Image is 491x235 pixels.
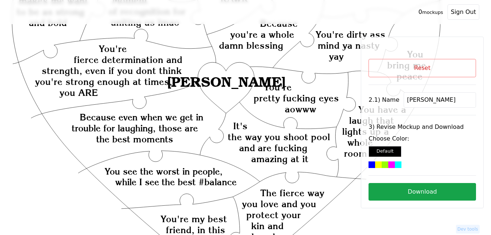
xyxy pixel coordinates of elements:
text: protect your [246,210,301,221]
text: You have a [358,104,406,115]
text: laugh that [350,115,394,126]
text: aowww [285,104,316,115]
text: You're [99,43,127,54]
text: mind ya nasty [318,40,379,51]
text: you're a whole [231,29,295,40]
text: You see the worst in people, [105,166,223,177]
text: You're dirty ass [316,29,386,40]
text: It's [233,120,248,131]
label: 2.1) Name [369,96,399,104]
text: strength, even if you dont think [42,65,182,76]
text: You're [264,82,292,93]
text: and bold [29,17,67,28]
text: lights up a [342,126,389,137]
text: you're strong enough at times, [35,76,173,87]
text: Because even when we get in [80,112,203,123]
text: room [344,148,367,159]
text: uniting us lmao [111,17,180,28]
label: Choose Color: [369,134,476,143]
text: kin and [251,221,284,232]
text: yay [329,51,344,62]
text: you ARE [60,87,98,98]
text: [PERSON_NAME] [167,74,286,90]
small: mockups [422,10,443,15]
text: damn blessing [219,40,283,51]
text: The fierce way [260,188,324,199]
button: Reset [369,59,476,77]
text: the way you shoot pool [228,131,331,142]
text: amazing at it [251,153,309,164]
text: fierce determination and [74,54,182,65]
button: Download [369,183,476,201]
button: Sign Out [447,4,479,20]
text: you love and you [242,199,316,210]
div: 0 [419,8,443,16]
text: Because [260,18,298,29]
text: the best moments [96,134,173,145]
small: Default [377,148,394,154]
text: You're my best [160,213,227,224]
label: 3) Revise Mockup and Download [369,123,476,131]
text: whole [348,137,373,148]
text: trouble for laughing, those are [72,123,198,134]
text: and are fucking [239,142,308,153]
button: Dev tools [456,225,480,234]
text: pretty fucking eyes [254,93,339,104]
text: while I see the best #balance [115,177,237,188]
